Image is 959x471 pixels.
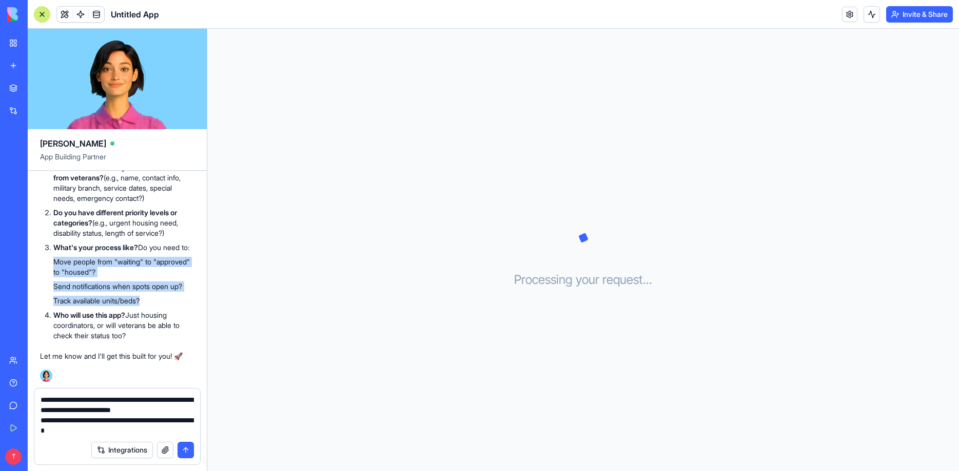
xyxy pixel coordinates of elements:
p: Just housing coordinators, or will veterans be able to check their status too? [53,310,194,341]
span: [PERSON_NAME] [40,137,106,150]
button: Integrations [91,442,153,458]
li: Track available units/beds? [53,296,194,306]
span: T [5,448,22,465]
li: Move people from "waiting" to "approved" to "housed"? [53,257,194,277]
span: . [649,272,652,288]
span: Untitled App [111,8,159,21]
span: . [646,272,649,288]
li: Send notifications when spots open up? [53,281,194,292]
strong: Who will use this app? [53,311,125,319]
span: App Building Partner [40,152,194,170]
p: (e.g., urgent housing need, disability status, length of service?) [53,208,194,238]
img: logo [7,7,71,22]
img: Ella_00000_wcx2te.png [40,370,52,382]
span: . [643,272,646,288]
button: Invite & Share [886,6,953,23]
strong: Do you have different priority levels or categories? [53,208,177,227]
h3: Processing your request [514,272,652,288]
p: Let me know and I'll get this built for you! 🚀 [40,351,194,361]
p: Do you need to: [53,242,194,253]
p: (e.g., name, contact info, military branch, service dates, special needs, emergency contact?) [53,162,194,203]
strong: What's your process like? [53,243,138,252]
